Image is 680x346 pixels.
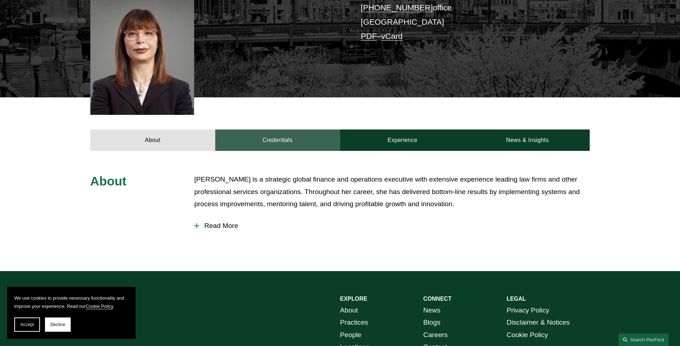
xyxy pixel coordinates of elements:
strong: EXPLORE [340,296,367,302]
a: Blogs [423,316,440,329]
button: Accept [14,317,40,332]
a: Disclaimer & Notices [507,316,570,329]
p: We use cookies to provide necessary functionality and improve your experience. Read our . [14,294,129,310]
a: Credentials [215,129,340,151]
a: [PHONE_NUMBER] [361,3,433,12]
a: vCard [381,32,403,41]
a: Privacy Policy [507,304,549,317]
a: Cookie Policy [507,329,548,341]
section: Cookie banner [7,287,136,339]
a: PDF [361,32,377,41]
strong: CONNECT [423,296,452,302]
a: Careers [423,329,448,341]
a: News [423,304,440,317]
button: Decline [45,317,71,332]
a: About [90,129,215,151]
button: Read More [194,217,590,235]
span: About [90,174,127,188]
a: News & Insights [465,129,590,151]
span: Read More [199,222,590,230]
span: Decline [50,322,65,327]
strong: LEGAL [507,296,526,302]
a: Cookie Policy [86,304,113,309]
a: Practices [340,316,368,329]
a: People [340,329,362,341]
a: About [340,304,358,317]
a: Experience [340,129,465,151]
a: Search this site [619,334,669,346]
span: Accept [20,322,34,327]
p: [PERSON_NAME] is a strategic global finance and operations executive with extensive experience le... [194,173,590,210]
